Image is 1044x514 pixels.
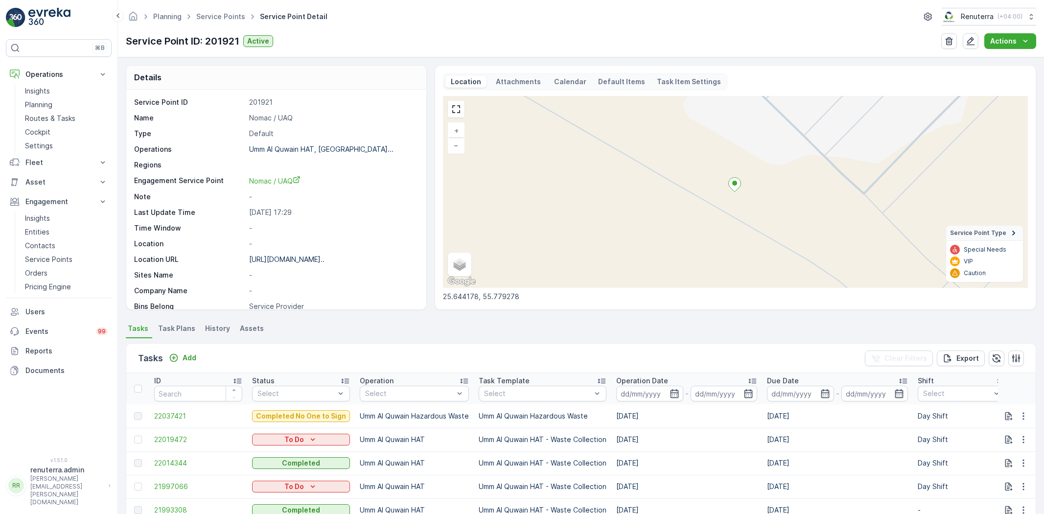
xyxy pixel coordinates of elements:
input: dd/mm/yyyy [841,386,908,401]
p: Entities [25,227,49,237]
p: - [249,192,416,202]
p: Orders [25,268,47,278]
button: Export [937,350,985,366]
a: Planning [21,98,112,112]
input: dd/mm/yyyy [691,386,758,401]
p: Company Name [134,286,245,296]
p: Special Needs [964,246,1006,254]
p: Task Template [479,376,530,386]
p: 25.644178, 55.779278 [443,292,1028,302]
span: Nomac / UAQ [249,177,301,185]
td: [DATE] [611,451,762,475]
p: [PERSON_NAME][EMAIL_ADDRESS][PERSON_NAME][DOMAIN_NAME] [30,475,104,506]
p: - [249,223,416,233]
p: 201921 [249,97,416,107]
p: Reports [25,346,108,356]
p: Service Point ID [134,97,245,107]
a: Layers [449,254,470,275]
span: 22014344 [154,458,242,468]
a: Pricing Engine [21,280,112,294]
p: Umm Al Quwain HAT [360,458,469,468]
p: Routes & Tasks [25,114,75,123]
input: Search [154,386,242,401]
a: Nomac / UAQ [249,176,416,186]
a: Reports [6,341,112,361]
p: Actions [990,36,1017,46]
p: Sites Name [134,270,245,280]
td: [DATE] [762,428,913,451]
a: 22037421 [154,411,242,421]
img: Screenshot_2024-07-26_at_13.33.01.png [942,11,957,22]
p: [URL][DOMAIN_NAME].. [249,255,325,263]
input: dd/mm/yyyy [767,386,834,401]
p: - [249,286,416,296]
p: Umm Al Quwain HAT - Waste Collection [479,482,606,491]
p: Service Points [25,255,72,264]
div: Toggle Row Selected [134,459,142,467]
button: Active [243,35,273,47]
p: Add [183,353,196,363]
p: Engagement [25,197,92,207]
p: Default [249,129,416,139]
button: Fleet [6,153,112,172]
td: [DATE] [611,428,762,451]
p: To Do [284,482,304,491]
p: Select [484,389,591,398]
p: Due Date [767,376,799,386]
p: Nomac / UAQ [249,113,416,123]
p: Name [134,113,245,123]
span: Task Plans [158,324,195,333]
a: Homepage [128,15,139,23]
a: Documents [6,361,112,380]
span: Service Point Detail [258,12,329,22]
span: 22019472 [154,435,242,444]
a: 21997066 [154,482,242,491]
p: Note [134,192,245,202]
p: Task Item Settings [657,77,721,87]
a: Orders [21,266,112,280]
p: Users [25,307,108,317]
p: Renuterra [961,12,994,22]
p: Pricing Engine [25,282,71,292]
p: Caution [964,269,986,277]
p: Insights [25,213,50,223]
p: Service Point ID: 201921 [126,34,239,48]
p: Clear Filters [884,353,927,363]
a: Contacts [21,239,112,253]
a: Entities [21,225,112,239]
p: Settings [25,141,53,151]
img: logo [6,8,25,27]
p: Insights [25,86,50,96]
p: Type [134,129,245,139]
p: ⌘B [95,44,105,52]
p: Status [252,376,275,386]
p: Operations [25,70,92,79]
a: Events99 [6,322,112,341]
a: Zoom In [449,123,464,138]
p: Operations [134,144,245,154]
p: Operation Date [616,376,668,386]
p: Regions [134,160,245,170]
p: Calendar [554,77,586,87]
button: Add [165,352,200,364]
button: Actions [984,33,1036,49]
span: Service Point Type [950,229,1006,237]
p: Completed [282,458,320,468]
p: Documents [25,366,108,375]
p: Operation [360,376,394,386]
p: Time Window [134,223,245,233]
p: - [249,239,416,249]
p: ( +04:00 ) [998,13,1022,21]
p: Day Shift [918,458,1006,468]
a: View Fullscreen [449,102,464,117]
div: Toggle Row Selected [134,483,142,491]
p: Default Items [598,77,645,87]
img: Google [445,275,478,288]
a: Zoom Out [449,138,464,153]
p: Service Provider [249,302,416,311]
span: − [454,141,459,149]
p: Location URL [134,255,245,264]
p: ID [154,376,161,386]
a: Planning [153,12,182,21]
